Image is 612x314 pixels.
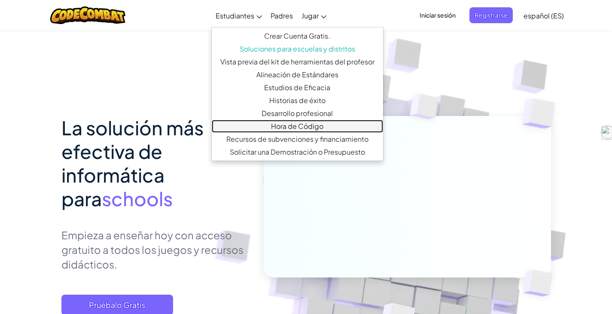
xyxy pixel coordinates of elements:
[61,116,204,210] span: La solución más efectiva de informática para
[211,4,266,27] a: Estudiantes
[216,11,254,20] span: Estudiantes
[301,11,319,20] span: Jugar
[212,94,383,107] a: Historias de éxito
[212,43,383,55] a: Soluciones para escuelas y distritos
[212,146,383,159] a: Solicitar una Demostración o Presupuesto
[50,6,125,24] img: CodeCombat logo
[212,107,383,120] a: Desarrollo profesional
[102,186,173,210] span: schools
[212,133,383,146] a: Recursos de subvenciones y financiamiento
[212,68,383,81] a: Alineación de Estándares
[212,55,383,68] a: Vista previa del kit de herramientas del profesor
[297,4,331,27] a: Jugar
[212,81,383,94] a: Estudios de Eficacia
[505,77,579,150] img: Overlap cubes
[61,228,251,271] p: Empieza a enseñar hoy con acceso gratuito a todos los juegos y recursos didácticos.
[212,120,383,133] a: Hora de Código
[266,4,297,27] a: Padres
[524,11,564,20] span: español (ES)
[414,7,461,23] button: Iniciar sesión
[519,4,568,27] a: español (ES)
[212,30,383,43] a: Crear Cuenta Gratis.
[393,77,455,141] img: Overlap cubes
[469,7,513,23] button: Registrarse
